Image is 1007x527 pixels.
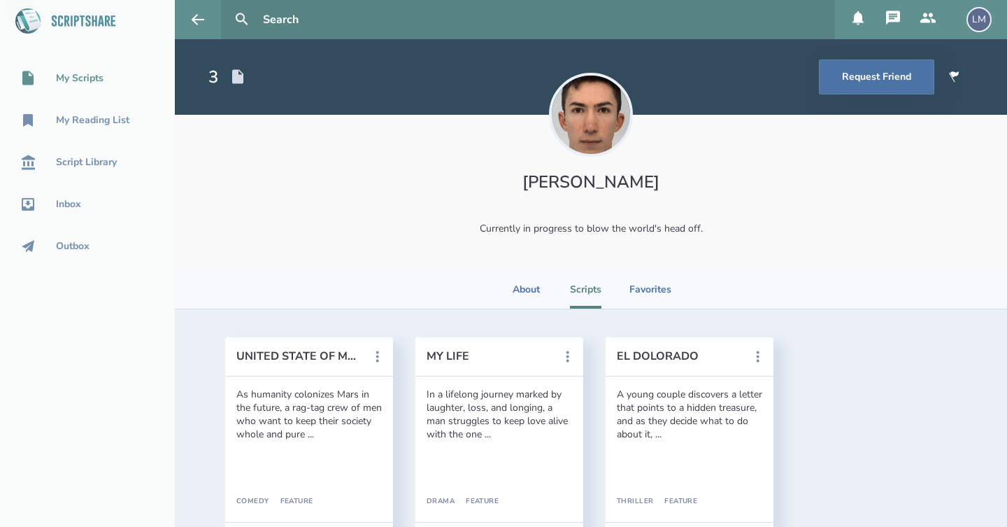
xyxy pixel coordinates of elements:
img: user_1756948650-crop.jpg [549,73,633,157]
li: Scripts [570,270,601,309]
div: Script Library [56,157,117,168]
li: About [511,270,542,309]
button: EL DOLORADO [617,350,743,363]
div: Feature [653,498,697,506]
button: MY LIFE [427,350,552,363]
div: Outbox [56,241,90,252]
div: Total Scripts [208,66,246,88]
div: Feature [269,498,313,506]
div: Thriller [617,498,653,506]
div: As humanity colonizes Mars in the future, a rag-tag crew of men who want to keep their society wh... [236,388,382,441]
div: 3 [208,66,218,88]
button: UNITED STATE OF MARS [236,350,362,363]
div: LM [966,7,992,32]
div: Comedy [236,498,269,506]
div: In a lifelong journey marked by laughter, loss, and longing, a man struggles to keep love alive w... [427,388,572,441]
button: Request Friend [819,59,934,94]
div: Currently in progress to blow the world's head off. [462,210,720,248]
div: A young couple discovers a letter that points to a hidden treasure, and as they decide what to do... [617,388,762,441]
div: My Reading List [56,115,129,126]
div: My Scripts [56,73,103,84]
div: Drama [427,498,455,506]
div: Inbox [56,199,81,210]
li: Favorites [629,270,671,309]
h1: [PERSON_NAME] [462,171,720,193]
div: Feature [455,498,499,506]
